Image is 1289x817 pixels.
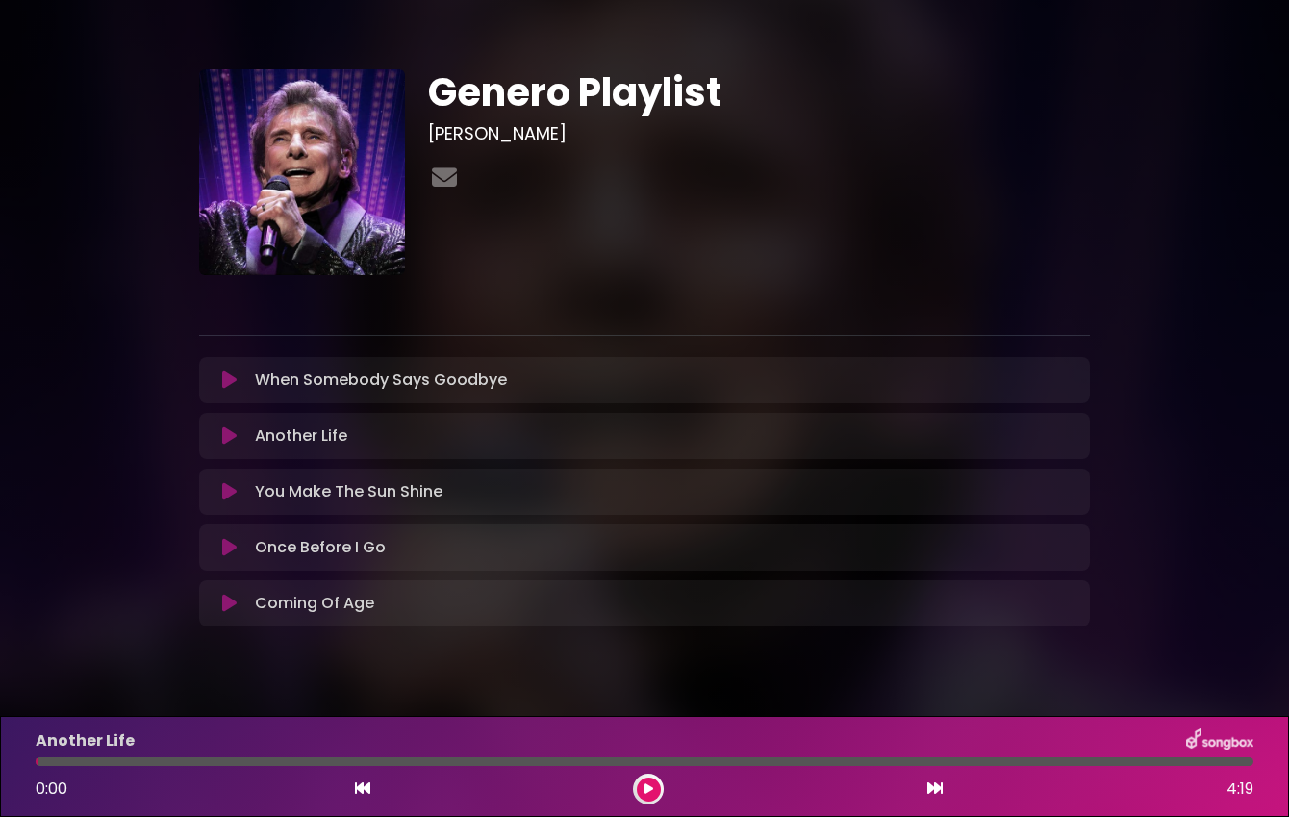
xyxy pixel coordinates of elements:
p: Coming Of Age [255,592,374,615]
h3: [PERSON_NAME] [428,123,1091,144]
p: Once Before I Go [255,536,386,559]
p: When Somebody Says Goodbye [255,369,507,392]
img: 6qwFYesTPurQnItdpMxg [199,69,405,275]
p: You Make The Sun Shine [255,480,442,503]
p: Another Life [255,424,347,447]
h1: Genero Playlist [428,69,1091,115]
